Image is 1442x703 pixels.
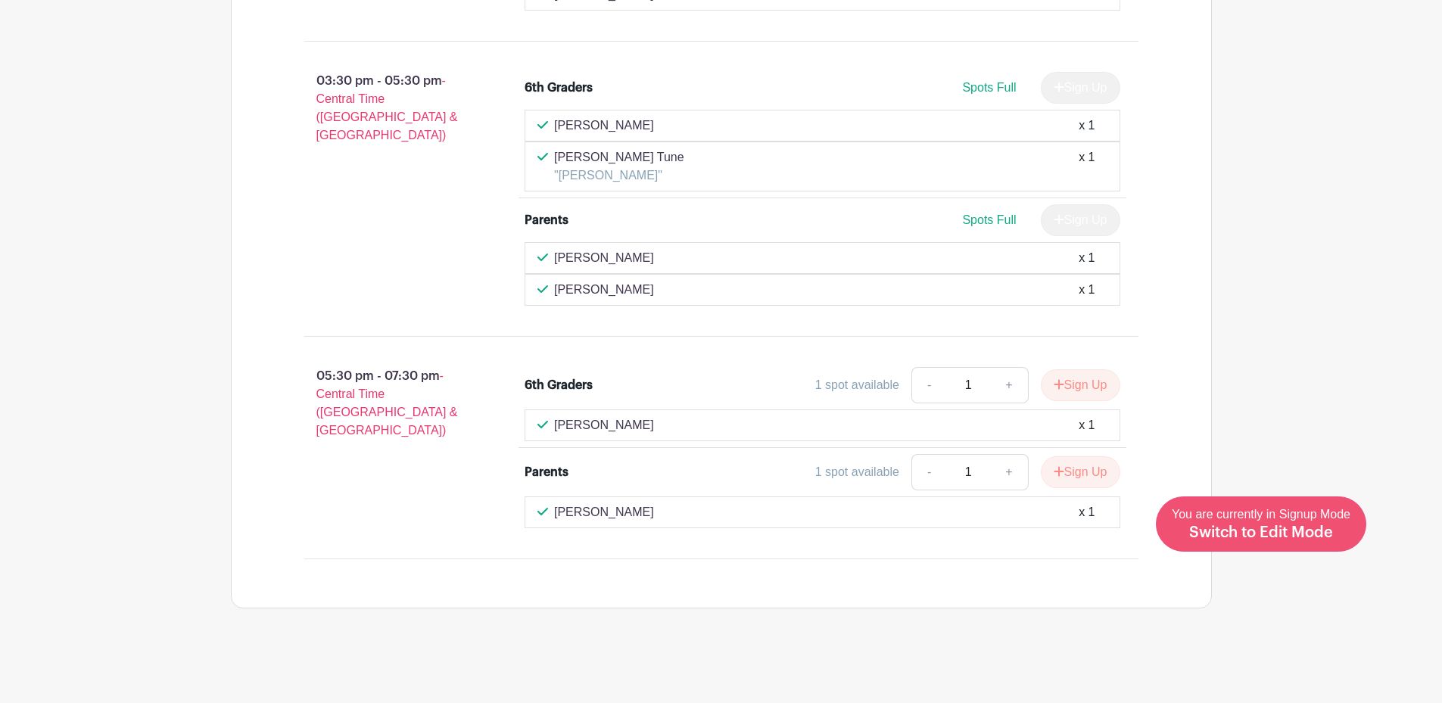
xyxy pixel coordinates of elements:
a: You are currently in Signup Mode Switch to Edit Mode [1156,496,1366,552]
button: Sign Up [1041,456,1120,488]
div: x 1 [1079,117,1095,135]
p: "[PERSON_NAME]" [554,166,684,185]
span: Switch to Edit Mode [1189,525,1333,540]
span: You are currently in Signup Mode [1172,508,1350,540]
div: x 1 [1079,249,1095,267]
span: - Central Time ([GEOGRAPHIC_DATA] & [GEOGRAPHIC_DATA]) [316,369,458,437]
span: Spots Full [962,81,1016,94]
p: [PERSON_NAME] [554,249,654,267]
div: x 1 [1079,281,1095,299]
p: [PERSON_NAME] [554,416,654,434]
div: x 1 [1079,503,1095,521]
div: 1 spot available [815,376,899,394]
a: - [911,367,946,403]
p: [PERSON_NAME] [554,503,654,521]
span: Spots Full [962,213,1016,226]
div: x 1 [1079,148,1095,185]
p: 05:30 pm - 07:30 pm [280,361,501,446]
p: [PERSON_NAME] [554,281,654,299]
span: - Central Time ([GEOGRAPHIC_DATA] & [GEOGRAPHIC_DATA]) [316,74,458,142]
p: [PERSON_NAME] [554,117,654,135]
div: Parents [525,211,568,229]
p: 03:30 pm - 05:30 pm [280,66,501,151]
div: Parents [525,463,568,481]
div: 1 spot available [815,463,899,481]
div: x 1 [1079,416,1095,434]
a: + [990,454,1028,490]
div: 6th Graders [525,376,593,394]
div: 6th Graders [525,79,593,97]
p: [PERSON_NAME] Tune [554,148,684,166]
a: + [990,367,1028,403]
button: Sign Up [1041,369,1120,401]
a: - [911,454,946,490]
